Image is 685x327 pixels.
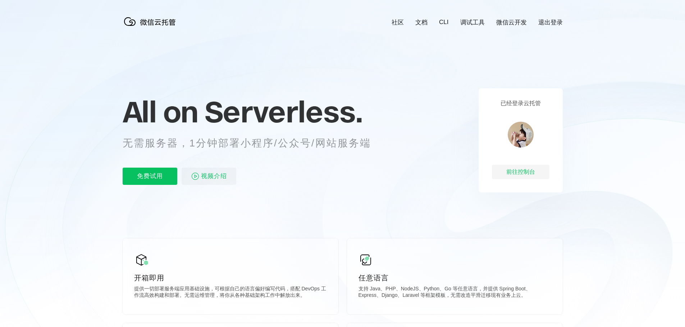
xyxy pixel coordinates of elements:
img: video_play.svg [191,172,200,181]
a: 微信云托管 [123,24,180,30]
img: 微信云托管 [123,14,180,29]
p: 免费试用 [123,168,177,185]
a: 文档 [415,18,428,27]
p: 提供一切部署服务端应用基础设施，可根据自己的语言偏好编写代码，搭配 DevOps 工作流高效构建和部署。无需运维管理，将你从各种基础架构工作中解放出来。 [134,286,327,300]
p: 开箱即用 [134,273,327,283]
a: 退出登录 [538,18,563,27]
div: 前往控制台 [492,165,549,179]
p: 支持 Java、PHP、NodeJS、Python、Go 等任意语言，并提供 Spring Boot、Express、Django、Laravel 等框架模板，无需改造平滑迁移现有业务上云。 [359,286,551,300]
p: 无需服务器，1分钟部署小程序/公众号/网站服务端 [123,136,384,150]
a: 调试工具 [460,18,485,27]
a: 微信云开发 [496,18,527,27]
p: 已经登录云托管 [501,100,541,107]
span: 视频介绍 [201,168,227,185]
a: 社区 [392,18,404,27]
span: Serverless. [205,94,362,130]
a: CLI [439,19,448,26]
span: All on [123,94,198,130]
p: 任意语言 [359,273,551,283]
